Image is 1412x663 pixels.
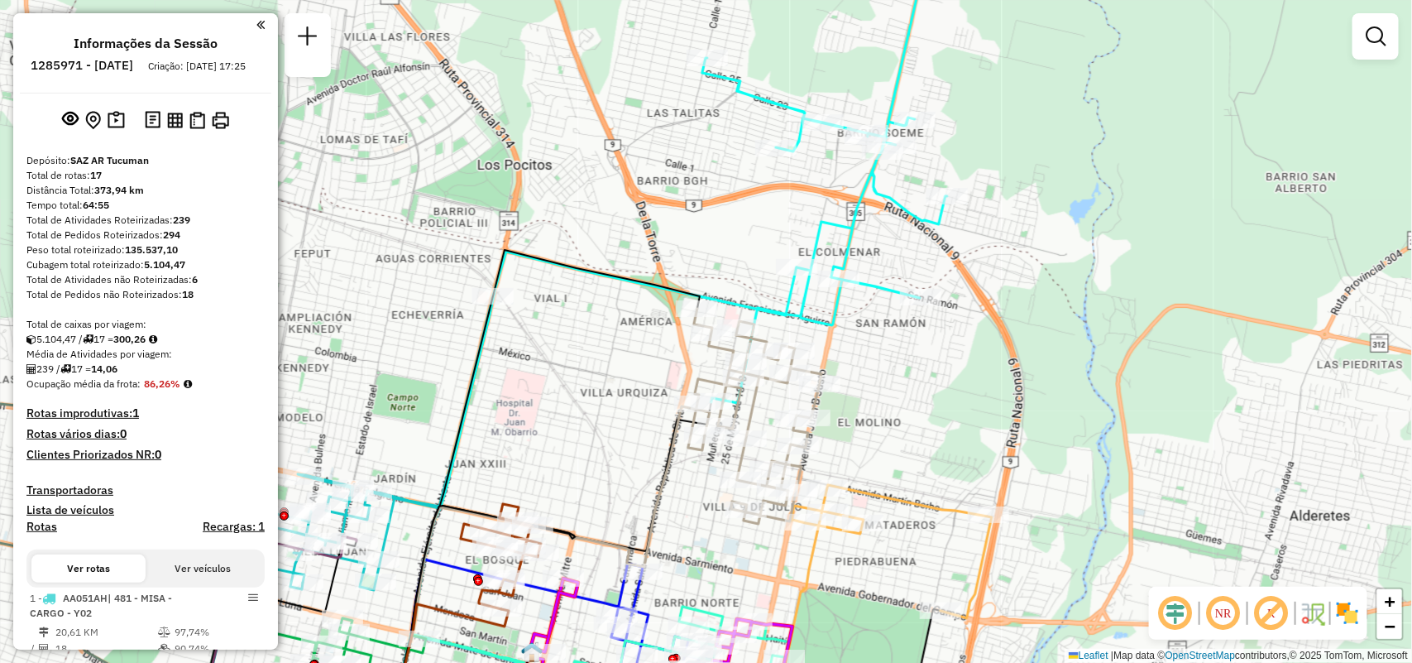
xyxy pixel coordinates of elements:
[144,258,185,271] strong: 5.104,47
[26,243,265,257] div: Peso total roteirizado:
[30,641,38,657] td: /
[1069,650,1108,661] a: Leaflet
[248,593,258,603] em: Opções
[125,243,178,256] strong: 135.537,10
[30,592,172,619] span: | 481 - MISA - CARGO - Y02
[1111,650,1113,661] span: |
[91,363,117,375] strong: 14,06
[141,59,252,74] div: Criação: [DATE] 17:25
[26,287,265,302] div: Total de Pedidos não Roteirizados:
[55,641,157,657] td: 18
[158,644,170,654] i: % de utilização da cubagem
[149,334,157,344] i: Meta Caixas/viagem: 251,72 Diferença: 48,54
[1065,649,1412,663] div: Map data © contributors,© 2025 TomTom, Microsoft
[141,108,164,133] button: Logs desbloquear sessão
[31,555,146,583] button: Ver rotas
[26,377,141,390] span: Ocupação média da frota:
[82,108,104,133] button: Centralizar mapa no depósito ou ponto de apoio
[1165,650,1236,661] a: OpenStreetMap
[26,364,36,374] i: Total de Atividades
[26,448,265,462] h4: Clientes Priorizados NR:
[26,427,265,441] h4: Rotas vários dias:
[1377,589,1402,614] a: Zoom in
[132,406,139,420] strong: 1
[31,58,133,73] h6: 1285971 - [DATE]
[26,334,36,344] i: Cubagem total roteirizado
[1300,600,1326,627] img: Fluxo de ruas
[104,108,128,133] button: Painel de Sugestão
[113,333,146,345] strong: 300,26
[144,377,180,390] strong: 86,26%
[55,624,157,641] td: 20,61 KM
[74,36,218,51] h4: Informações da Sessão
[158,627,170,637] i: % de utilização do peso
[155,447,161,462] strong: 0
[70,154,149,166] strong: SAZ AR Tucuman
[184,379,192,389] em: Média calculada utilizando a maior ocupação (%Peso ou %Cubagem) de cada rota da sessão. Rotas cro...
[59,107,82,133] button: Exibir sessão original
[60,364,71,374] i: Total de rotas
[174,641,257,657] td: 90,74%
[146,555,260,583] button: Ver veículos
[521,641,543,663] img: UDC - Tucuman
[1334,600,1361,627] img: Exibir/Ocultar setores
[26,168,265,183] div: Total de rotas:
[39,627,49,637] i: Distância Total
[26,520,57,534] a: Rotas
[208,108,232,132] button: Imprimir Rotas
[173,214,190,226] strong: 239
[26,153,265,168] div: Depósito:
[26,228,265,243] div: Total de Pedidos Roteirizados:
[163,228,180,241] strong: 294
[26,183,265,198] div: Distância Total:
[1156,593,1195,633] span: Ocultar deslocamento
[83,199,109,211] strong: 64:55
[83,334,93,344] i: Total de rotas
[26,272,265,287] div: Total de Atividades não Roteirizadas:
[174,624,257,641] td: 97,74%
[291,20,324,57] a: Nova sessão e pesquisa
[94,184,144,196] strong: 373,94 km
[1385,616,1395,637] span: −
[203,520,265,534] h4: Recargas: 1
[1252,593,1291,633] span: Exibir rótulo
[30,592,172,619] span: 1 -
[596,608,638,624] div: Atividade não roteirizada - Fernandez Gabriela
[26,213,265,228] div: Total de Atividades Roteirizadas:
[120,426,127,441] strong: 0
[26,347,265,362] div: Média de Atividades por viagem:
[1204,593,1243,633] span: Ocultar NR
[1377,614,1402,639] a: Zoom out
[182,288,194,300] strong: 18
[39,644,49,654] i: Total de Atividades
[63,592,108,604] span: AA051AH
[256,15,265,34] a: Clique aqui para minimizar o painel
[26,317,265,332] div: Total de caixas por viagem:
[1359,20,1392,53] a: Exibir filtros
[186,108,208,132] button: Visualizar Romaneio
[26,483,265,497] h4: Transportadoras
[26,503,265,517] h4: Lista de veículos
[26,406,265,420] h4: Rotas improdutivas:
[164,108,186,131] button: Visualizar relatório de Roteirização
[26,332,265,347] div: 5.104,47 / 17 =
[26,257,265,272] div: Cubagem total roteirizado:
[1385,591,1395,612] span: +
[26,198,265,213] div: Tempo total:
[192,273,198,286] strong: 6
[90,169,102,181] strong: 17
[26,362,265,377] div: 239 / 17 =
